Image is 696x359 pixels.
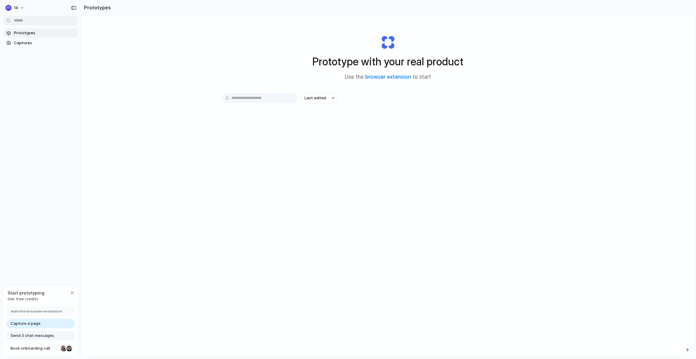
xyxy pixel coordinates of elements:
span: Capture a page [11,321,40,327]
div: Christian Iacullo [66,345,73,352]
span: Start prototyping [8,290,44,296]
span: Captures [14,40,76,46]
button: 14 [3,3,27,13]
span: Last edited [304,95,326,101]
span: 14 [14,5,18,11]
span: Use the to start [345,73,431,81]
a: browser extension [365,74,411,80]
div: Nicole Kubica [60,345,67,352]
a: Prototypes [3,28,79,38]
span: Prototypes [14,30,76,36]
h1: Prototype with your real product [312,54,463,70]
span: Book onboarding call [11,345,58,351]
h2: Prototypes [82,4,111,11]
span: Send 3 chat messages [11,333,54,339]
button: Last edited [301,93,338,103]
span: Add the browser extension [11,308,62,315]
a: Captures [3,38,79,48]
span: Get free credits [8,296,44,302]
a: Book onboarding call [6,344,75,353]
